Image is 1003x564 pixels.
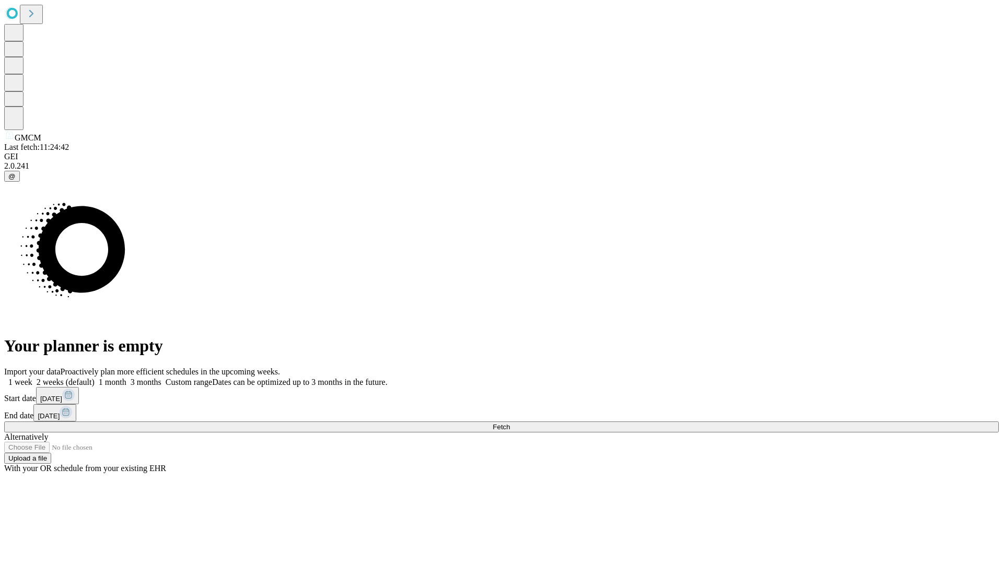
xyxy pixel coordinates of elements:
[4,161,999,171] div: 2.0.241
[33,404,76,421] button: [DATE]
[4,432,48,441] span: Alternatively
[61,367,280,376] span: Proactively plan more efficient schedules in the upcoming weeks.
[99,378,126,386] span: 1 month
[40,395,62,403] span: [DATE]
[493,423,510,431] span: Fetch
[36,387,79,404] button: [DATE]
[37,378,95,386] span: 2 weeks (default)
[131,378,161,386] span: 3 months
[38,412,60,420] span: [DATE]
[4,453,51,464] button: Upload a file
[4,171,20,182] button: @
[15,133,41,142] span: GMCM
[4,421,999,432] button: Fetch
[4,404,999,421] div: End date
[8,172,16,180] span: @
[212,378,387,386] span: Dates can be optimized up to 3 months in the future.
[4,143,69,151] span: Last fetch: 11:24:42
[4,367,61,376] span: Import your data
[166,378,212,386] span: Custom range
[4,464,166,473] span: With your OR schedule from your existing EHR
[4,152,999,161] div: GEI
[4,387,999,404] div: Start date
[4,336,999,356] h1: Your planner is empty
[8,378,32,386] span: 1 week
